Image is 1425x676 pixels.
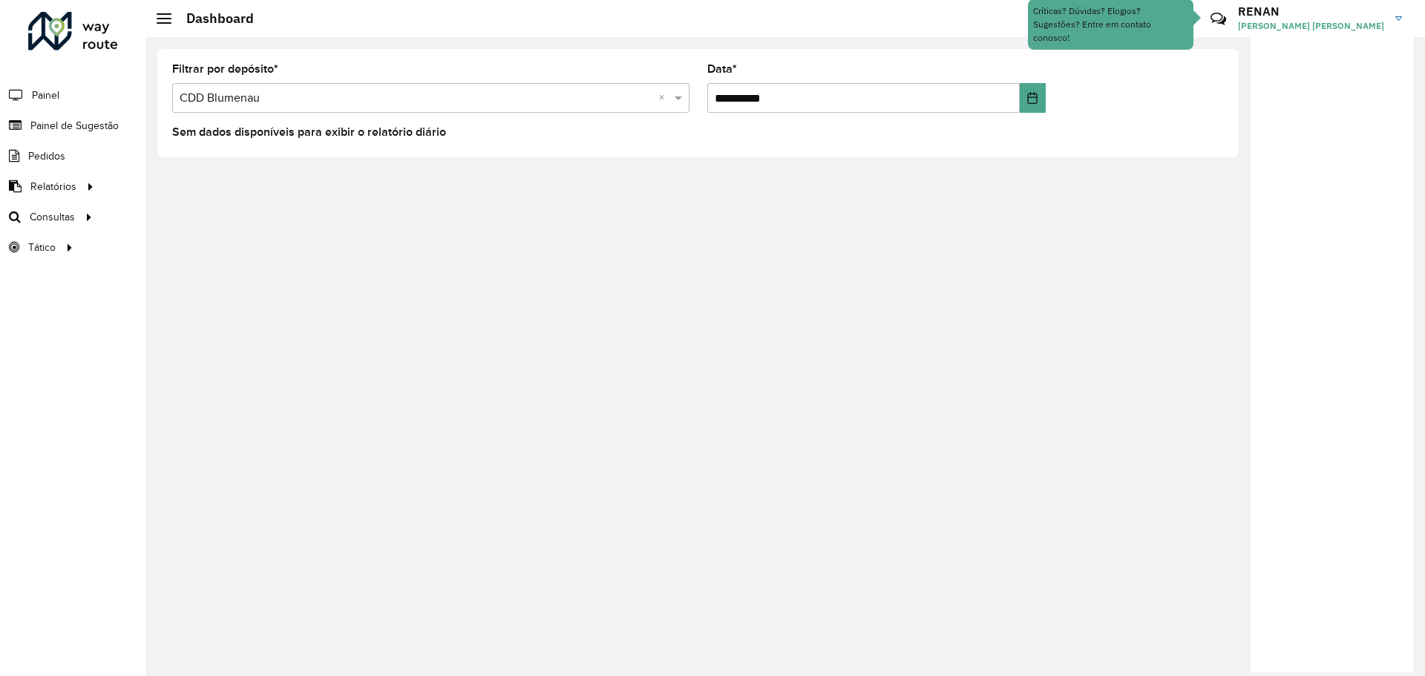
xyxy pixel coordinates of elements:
span: Painel de Sugestão [30,118,119,134]
label: Filtrar por depósito [172,60,278,78]
span: Pedidos [28,148,65,164]
span: Relatórios [30,179,76,194]
h3: RENAN [1238,4,1384,19]
label: Data [707,60,737,78]
h2: Dashboard [171,10,254,27]
button: Choose Date [1020,83,1046,113]
span: [PERSON_NAME] [PERSON_NAME] [1238,19,1384,33]
label: Sem dados disponíveis para exibir o relatório diário [172,123,446,141]
a: Contato Rápido [1202,3,1234,35]
span: Tático [28,240,56,255]
span: Clear all [658,89,671,107]
span: Painel [32,88,59,103]
span: Consultas [30,209,75,225]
